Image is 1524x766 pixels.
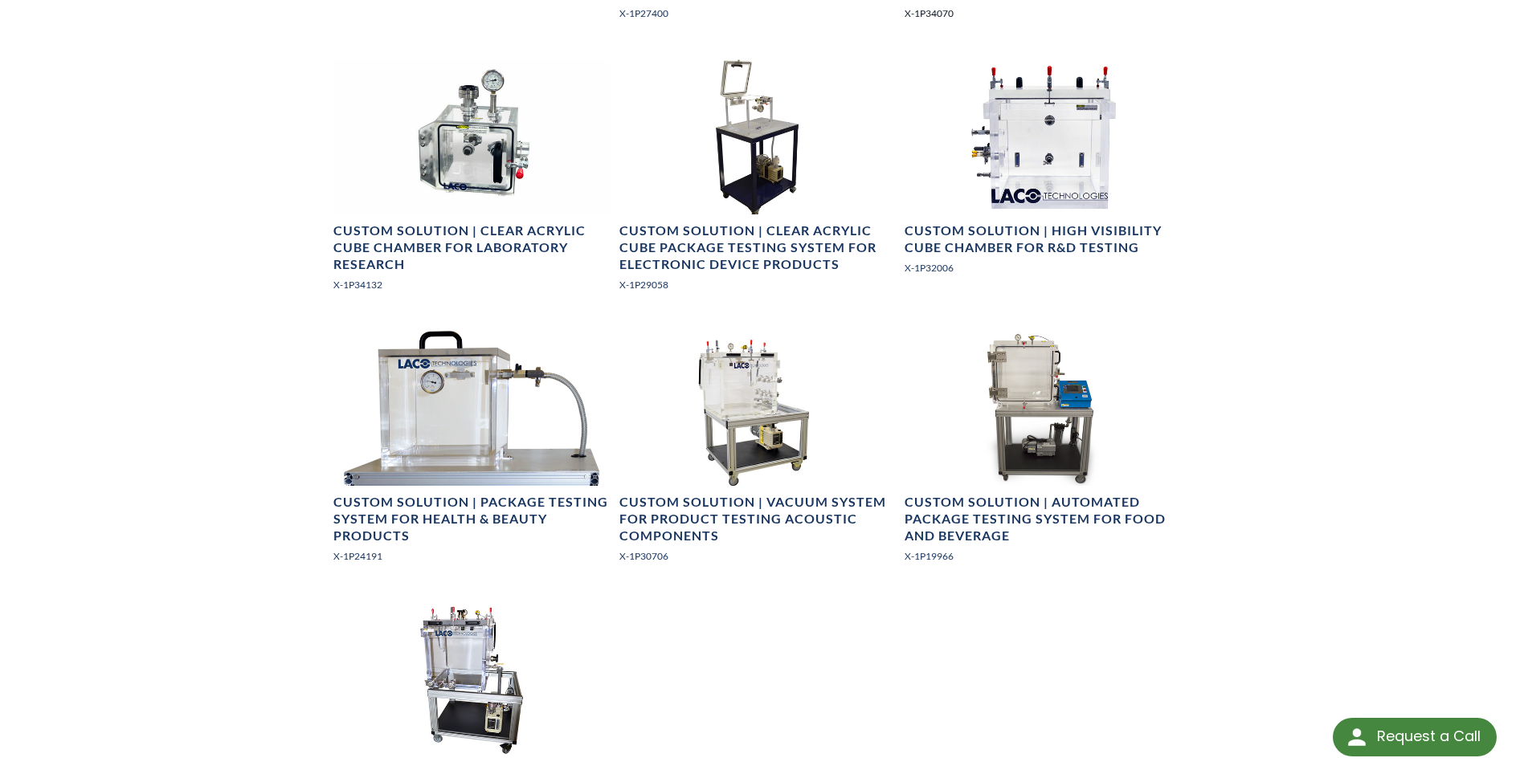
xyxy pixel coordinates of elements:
[619,494,895,544] h4: Custom Solution | Vacuum System for Product Testing Acoustic Components
[333,494,609,544] h4: Custom Solution | Package Testing System for Health & Beauty Products
[619,548,895,564] p: X-1P30706
[619,222,895,272] h4: Custom Solution | Clear Acrylic Cube Package Testing System for Electronic Device Products
[905,222,1180,256] h4: Custom Solution | High Visibility Cube Chamber for R&D Testing
[905,494,1180,544] h4: Custom Solution | Automated Package Testing System for Food and Beverage
[905,59,1180,288] a: R&D cube vacuum chamber, front viewCustom Solution | High Visibility Cube Chamber for R&D Testing...
[333,548,609,564] p: X-1P24191
[619,277,895,292] p: X-1P29058
[905,331,1180,577] a: Automated Package Testing System for Food and Beverage on CartCustom Solution | Automated Package...
[905,548,1180,564] p: X-1P19966
[619,331,895,577] a: Clear Product Testing Vacuum SystemCustom Solution | Vacuum System for Product Testing Acoustic C...
[333,222,609,272] h4: Custom Solution | Clear Acrylic Cube Chamber for Laboratory Research
[1377,718,1481,755] div: Request a Call
[333,331,609,577] a: Package testing system for health and beauty productsCustom Solution | Package Testing System for...
[333,277,609,292] p: X-1P34132
[905,260,1180,275] p: X-1P32006
[905,6,1180,21] p: X-1P34070
[1344,724,1370,750] img: round button
[619,6,895,21] p: X-1P27400
[1333,718,1497,756] div: Request a Call
[619,59,895,305] a: 3/4 view open chamber of Clear Acrylic Cube Package Testing System for Electronic DeviceCustom So...
[333,59,609,305] a: Clear Vertical Cubic Vacuum Chamber, top angled viewCustom Solution | Clear Acrylic Cube Chamber ...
